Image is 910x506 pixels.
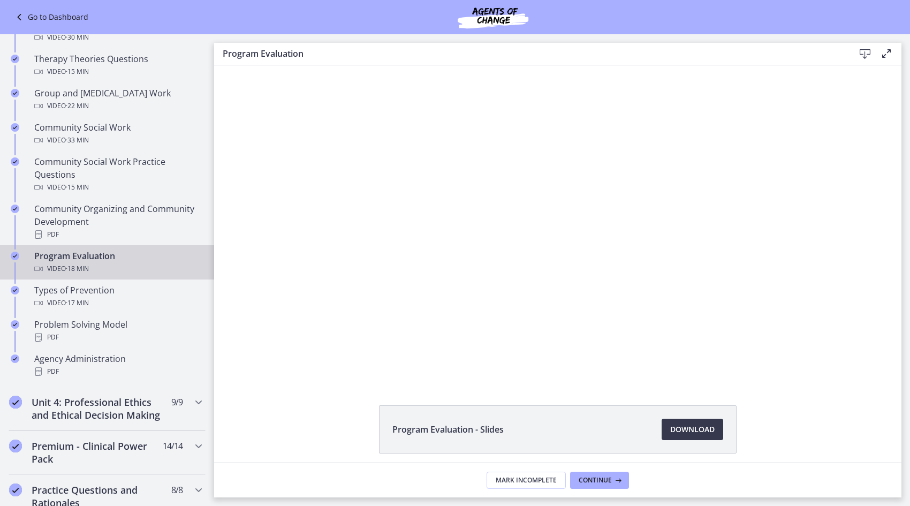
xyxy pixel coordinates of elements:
h2: Unit 4: Professional Ethics and Ethical Decision Making [32,396,162,421]
i: Completed [11,286,19,294]
i: Completed [11,123,19,132]
div: Video [34,100,201,112]
i: Completed [11,205,19,213]
div: Video [34,297,201,309]
span: Mark Incomplete [496,476,557,485]
span: Continue [579,476,612,485]
i: Completed [11,157,19,166]
img: Agents of Change Social Work Test Prep [429,4,557,30]
div: Video [34,65,201,78]
div: Agency Administration [34,352,201,378]
h3: Program Evaluation [223,47,837,60]
i: Completed [11,354,19,363]
div: Therapy Theories Questions [34,52,201,78]
iframe: Video Lesson [214,65,901,381]
span: · 15 min [66,65,89,78]
div: PDF [34,331,201,344]
span: · 22 min [66,100,89,112]
span: · 33 min [66,134,89,147]
i: Completed [9,484,22,496]
button: Mark Incomplete [487,472,566,489]
a: Go to Dashboard [13,11,88,24]
a: Download [662,419,723,440]
span: Program Evaluation - Slides [392,423,504,436]
div: Types of Prevention [34,284,201,309]
i: Completed [11,55,19,63]
i: Completed [9,396,22,409]
div: Group and [MEDICAL_DATA] Work [34,87,201,112]
div: Video [34,31,201,44]
span: · 15 min [66,181,89,194]
div: Problem Solving Model [34,318,201,344]
div: PDF [34,228,201,241]
i: Completed [11,320,19,329]
button: Continue [570,472,629,489]
div: Program Evaluation [34,250,201,275]
h2: Premium - Clinical Power Pack [32,440,162,465]
span: · 18 min [66,262,89,275]
div: Video [34,262,201,275]
span: 8 / 8 [171,484,183,496]
div: Community Social Work [34,121,201,147]
div: Video [34,134,201,147]
i: Completed [9,440,22,452]
div: PDF [34,365,201,378]
span: Download [670,423,715,436]
i: Completed [11,252,19,260]
span: 14 / 14 [163,440,183,452]
i: Completed [11,89,19,97]
span: 9 / 9 [171,396,183,409]
div: Video [34,181,201,194]
div: Community Social Work Practice Questions [34,155,201,194]
span: · 30 min [66,31,89,44]
span: · 17 min [66,297,89,309]
div: Community Organizing and Community Development [34,202,201,241]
